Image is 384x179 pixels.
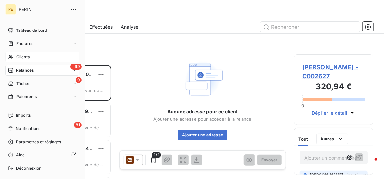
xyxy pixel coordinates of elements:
[16,165,42,171] span: Déconnexion
[83,146,103,151] span: 341,82 €
[312,109,348,116] span: Déplier le détail
[310,109,358,117] button: Déplier le détail
[16,67,34,73] span: Relances
[5,4,16,15] div: PE
[16,94,37,100] span: Paiements
[82,108,102,114] span: 392,81 €
[361,156,377,172] iframe: Intercom live chat
[346,173,369,177] span: [DATE] 17:17
[89,24,113,30] span: Effectuées
[77,125,105,130] span: prévue depuis 190 jours
[77,162,105,167] span: prévue depuis 189 jours
[16,152,25,158] span: Aide
[121,24,138,30] span: Analyse
[301,103,304,108] span: 0
[16,139,61,145] span: Paramètres et réglages
[178,130,227,140] button: Ajouter une adresse
[16,28,47,33] span: Tableau de bord
[16,41,33,47] span: Factures
[181,58,224,100] img: Empty state
[260,22,360,32] input: Rechercher
[76,77,82,83] span: 9
[78,88,105,93] span: prévue depuis 217 jours
[70,64,82,70] span: +99
[5,150,79,160] a: Aide
[16,54,30,60] span: Clients
[152,152,161,158] span: 2/2
[16,112,31,118] span: Imports
[16,81,30,87] span: Tâches
[302,81,365,94] h3: 320,94 €
[167,108,238,115] span: Aucune adresse pour ce client
[19,7,66,12] span: PERIN
[298,136,308,142] span: Tout
[16,126,40,132] span: Notifications
[80,71,101,77] span: 320,94 €
[74,122,82,128] span: 81
[257,155,282,165] button: Envoyer
[316,134,348,144] button: Autres
[310,172,344,178] span: [PERSON_NAME]
[302,63,365,81] span: [PERSON_NAME] - C002627
[153,116,252,122] span: Ajouter une adresse pour accéder à la relance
